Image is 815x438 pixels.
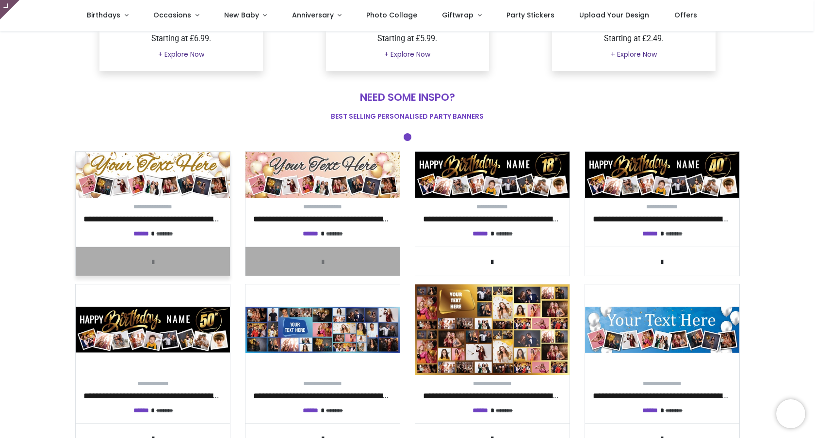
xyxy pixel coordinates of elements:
font: best selling personalised party banners [331,111,484,121]
a: + Explore Now [604,47,663,63]
span: Giftwrap [442,10,473,20]
h4: Need some inspo? [75,90,740,104]
a: + Explore Now [378,47,437,63]
p: Starting at £2.49. [560,33,708,45]
span: Birthdays [87,10,120,20]
span: Photo Collage [366,10,417,20]
span: Occasions [153,10,191,20]
span: Party Stickers [506,10,554,20]
span: Upload Your Design [579,10,649,20]
span: Anniversary [292,10,334,20]
p: Starting at £5.99. [334,33,482,45]
a: + Explore Now [152,47,211,63]
span: Offers [674,10,697,20]
p: Starting at £6.99. [107,33,255,45]
span: New Baby [224,10,259,20]
iframe: Brevo live chat [776,399,805,428]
